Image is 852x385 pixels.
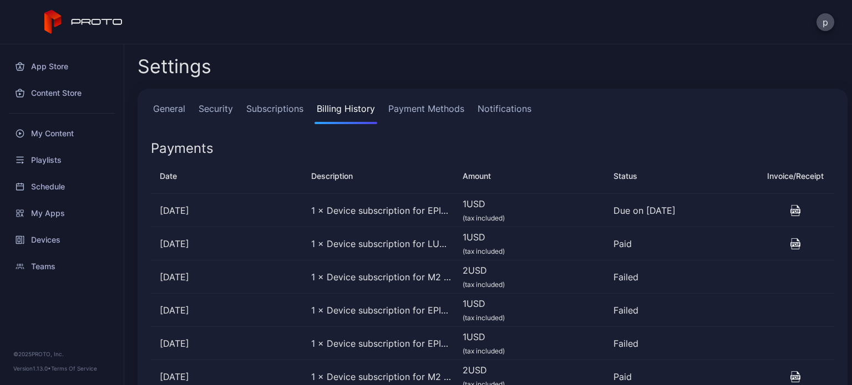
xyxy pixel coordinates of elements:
[151,237,302,250] div: [DATE]
[311,370,454,383] div: 1 × Device subscription for M2 device type (at $2.00 / month)
[311,170,454,183] div: Description
[386,102,466,124] a: Payment Methods
[613,270,756,284] div: Failed
[7,80,117,106] a: Content Store
[13,365,51,372] span: Version 1.13.0 •
[7,253,117,280] a: Teams
[613,337,756,350] div: Failed
[51,365,97,372] a: Terms Of Service
[463,330,605,357] div: 1 USD
[138,57,211,76] h2: Settings
[613,204,756,217] div: Due on [DATE]
[151,270,302,284] div: [DATE]
[475,102,534,124] a: Notifications
[7,53,117,80] a: App Store
[613,170,756,183] div: Status
[463,264,605,290] div: 2 USD
[463,280,505,289] span: (tax included)
[463,230,605,257] div: 1 USD
[311,337,454,350] div: 1 × Device subscription for EPIC device type (at $1.00 / month)
[13,350,110,358] div: © 2025 PROTO, Inc.
[7,227,117,253] a: Devices
[244,102,306,124] a: Subscriptions
[151,370,302,383] div: [DATE]
[463,297,605,324] div: 1 USD
[7,173,117,200] a: Schedule
[463,197,605,224] div: 1 USD
[765,170,834,183] div: Invoice/Receipt
[311,270,454,284] div: 1 × Device subscription for M2 device type (at $2.00 / month)
[613,370,756,383] div: Paid
[151,142,214,155] div: Payments
[613,304,756,317] div: Failed
[463,314,505,322] span: (tax included)
[315,102,377,124] a: Billing History
[196,102,235,124] a: Security
[151,204,302,217] div: [DATE]
[7,147,117,173] a: Playlists
[613,237,756,250] div: Paid
[463,170,605,183] div: Amount
[463,214,505,222] span: (tax included)
[7,120,117,147] a: My Content
[463,247,505,255] span: (tax included)
[816,13,834,31] button: p
[151,170,302,183] div: Date
[7,200,117,227] a: My Apps
[151,102,187,124] a: General
[151,337,302,350] div: [DATE]
[311,204,454,217] div: 1 × Device subscription for EPIC device type (at $1.00 / month)
[151,304,302,317] div: [DATE]
[311,237,454,250] div: 1 × Device subscription for LUMA device type (at $1.00 / month)
[311,304,454,317] div: 1 × Device subscription for EPIC device type (at $1.00 / month)
[463,347,505,355] span: (tax included)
